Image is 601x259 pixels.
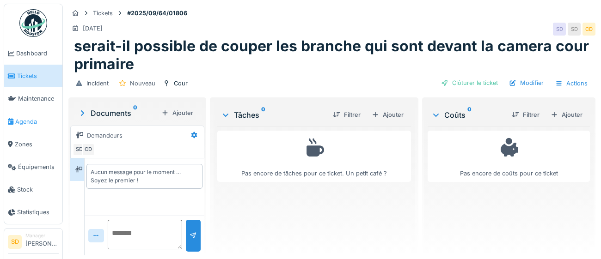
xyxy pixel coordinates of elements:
[15,117,59,126] span: Agenda
[568,23,581,36] div: SD
[437,77,502,89] div: Clôturer le ticket
[4,87,62,110] a: Maintenance
[91,168,198,185] div: Aucun message pour le moment … Soyez le premier !
[4,133,62,156] a: Zones
[18,94,59,103] span: Maintenance
[223,135,405,178] div: Pas encore de tâches pour ce ticket. Un petit café ?
[4,42,62,65] a: Dashboard
[17,185,59,194] span: Stock
[583,23,595,36] div: CD
[16,49,59,58] span: Dashboard
[505,77,547,89] div: Modifier
[83,24,103,33] div: [DATE]
[18,163,59,171] span: Équipements
[73,143,86,156] div: SD
[78,108,158,119] div: Documents
[221,109,325,120] div: Tâches
[133,108,137,119] sup: 0
[4,156,62,178] a: Équipements
[17,72,59,80] span: Tickets
[431,109,504,120] div: Coûts
[74,37,590,73] h1: serait-il possible de couper les branche qui sont devant la camera cour primaire
[82,143,95,156] div: CD
[25,232,59,252] li: [PERSON_NAME]
[8,235,22,249] li: SD
[261,109,265,120] sup: 0
[547,108,586,121] div: Ajouter
[329,108,364,121] div: Filtrer
[87,131,123,140] div: Demandeurs
[4,65,62,87] a: Tickets
[93,9,113,18] div: Tickets
[553,23,566,36] div: SD
[4,201,62,223] a: Statistiques
[17,208,59,217] span: Statistiques
[19,9,47,37] img: Badge_color-CXgf-gQk.svg
[158,107,197,119] div: Ajouter
[86,79,109,88] div: Incident
[130,79,155,88] div: Nouveau
[551,77,592,90] div: Actions
[15,140,59,149] span: Zones
[467,109,472,120] sup: 0
[123,9,191,18] strong: #2025/09/64/01806
[4,110,62,133] a: Agenda
[368,108,407,121] div: Ajouter
[174,79,188,88] div: Cour
[508,108,543,121] div: Filtrer
[434,135,584,178] div: Pas encore de coûts pour ce ticket
[4,178,62,201] a: Stock
[25,232,59,239] div: Manager
[8,232,59,254] a: SD Manager[PERSON_NAME]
